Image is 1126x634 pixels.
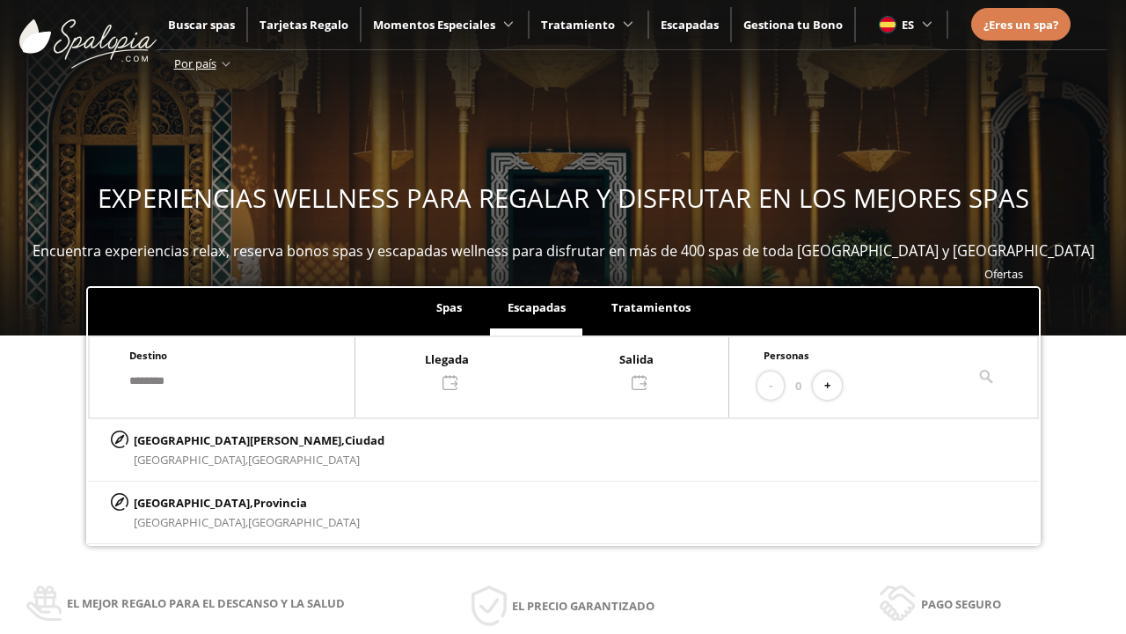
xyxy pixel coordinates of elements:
[983,17,1058,33] span: ¿Eres un spa?
[174,55,216,71] span: Por país
[134,514,248,530] span: [GEOGRAPHIC_DATA],
[253,495,307,511] span: Provincia
[134,431,384,450] p: [GEOGRAPHIC_DATA][PERSON_NAME],
[260,17,348,33] a: Tarjetas Regalo
[508,299,566,315] span: Escapadas
[512,596,654,616] span: El precio garantizado
[33,241,1094,261] span: Encuentra experiencias relax, reserva bonos spas y escapadas wellness para disfrutar en más de 40...
[983,15,1058,34] a: ¿Eres un spa?
[743,17,843,33] a: Gestiona tu Bono
[661,17,719,33] a: Escapadas
[129,349,167,362] span: Destino
[19,2,157,69] img: ImgLogoSpalopia.BvClDcEz.svg
[98,181,1029,216] span: EXPERIENCIAS WELLNESS PARA REGALAR Y DISFRUTAR EN LOS MEJORES SPAS
[67,593,345,613] span: El mejor regalo para el descanso y la salud
[757,372,784,401] button: -
[813,372,842,401] button: +
[436,299,462,315] span: Spas
[764,349,809,362] span: Personas
[611,299,691,315] span: Tratamientos
[248,514,360,530] span: [GEOGRAPHIC_DATA]
[134,452,248,468] span: [GEOGRAPHIC_DATA],
[168,17,235,33] a: Buscar spas
[795,376,801,395] span: 0
[248,452,360,468] span: [GEOGRAPHIC_DATA]
[984,266,1023,282] a: Ofertas
[134,493,360,512] p: [GEOGRAPHIC_DATA],
[921,594,1001,614] span: Pago seguro
[345,432,384,448] span: Ciudad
